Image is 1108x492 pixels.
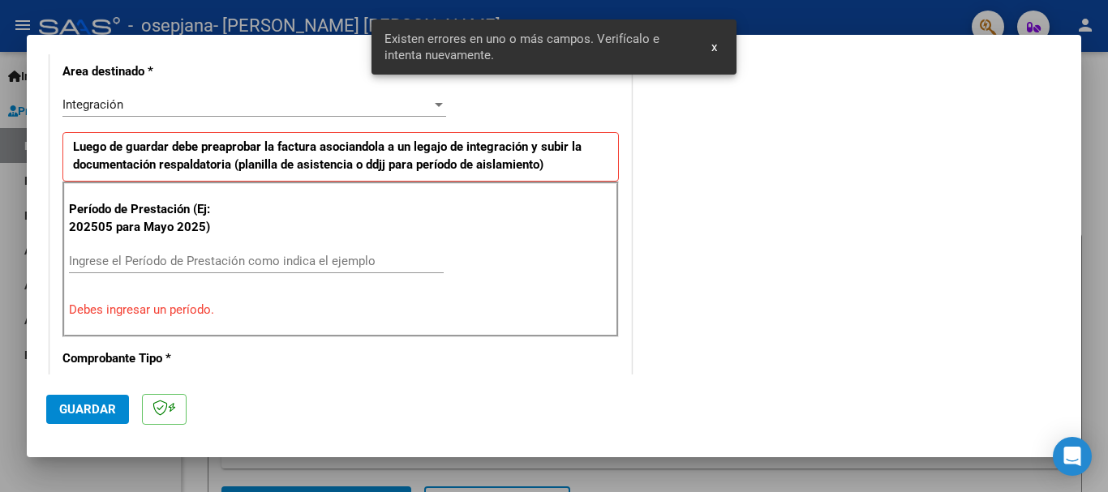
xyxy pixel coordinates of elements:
p: Area destinado * [62,62,230,81]
strong: Luego de guardar debe preaprobar la factura asociandola a un legajo de integración y subir la doc... [73,139,582,173]
span: Guardar [59,402,116,417]
p: Debes ingresar un período. [69,301,612,319]
div: Open Intercom Messenger [1053,437,1092,476]
button: Guardar [46,395,129,424]
span: Existen errores en uno o más campos. Verifícalo e intenta nuevamente. [384,31,693,63]
p: Período de Prestación (Ej: 202505 para Mayo 2025) [69,200,232,237]
span: Integración [62,97,123,112]
span: x [711,40,717,54]
button: x [698,32,730,62]
p: Comprobante Tipo * [62,349,230,368]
